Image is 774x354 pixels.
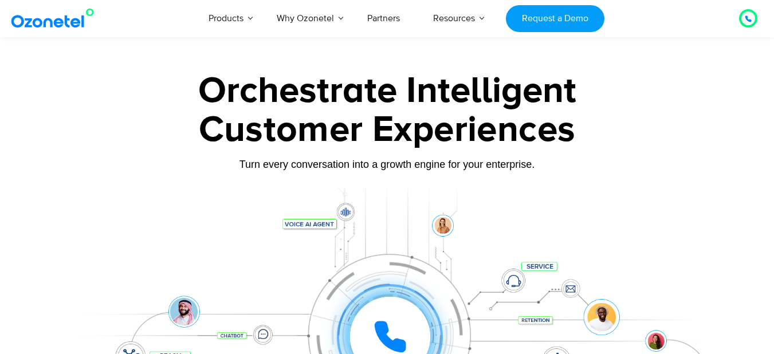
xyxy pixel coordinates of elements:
[29,73,745,109] div: Orchestrate Intelligent
[506,5,604,32] a: Request a Demo
[29,158,745,171] div: Turn every conversation into a growth engine for your enterprise.
[29,103,745,158] div: Customer Experiences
